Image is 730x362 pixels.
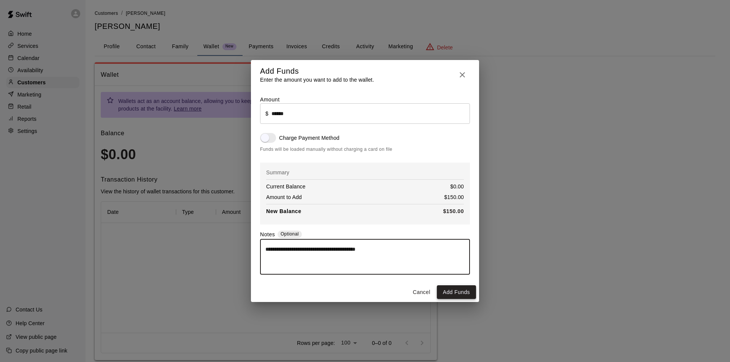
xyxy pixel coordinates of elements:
[260,76,374,84] p: Enter the amount you want to add to the wallet.
[266,207,302,215] p: New Balance
[265,110,268,117] p: $
[260,231,275,239] label: Notes
[437,285,476,299] button: Add Funds
[409,285,434,299] button: Cancel
[266,169,464,176] p: Summary
[279,134,340,142] p: Charge Payment Method
[266,193,302,201] p: Amount to Add
[444,193,464,201] p: $150.00
[281,231,299,237] span: Optional
[443,207,464,215] p: $150.00
[266,183,305,190] p: Current Balance
[260,66,374,76] h5: Add Funds
[450,183,464,190] p: $0.00
[260,146,470,153] span: Funds will be loaded manually without charging a card on file
[260,96,280,103] label: Amount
